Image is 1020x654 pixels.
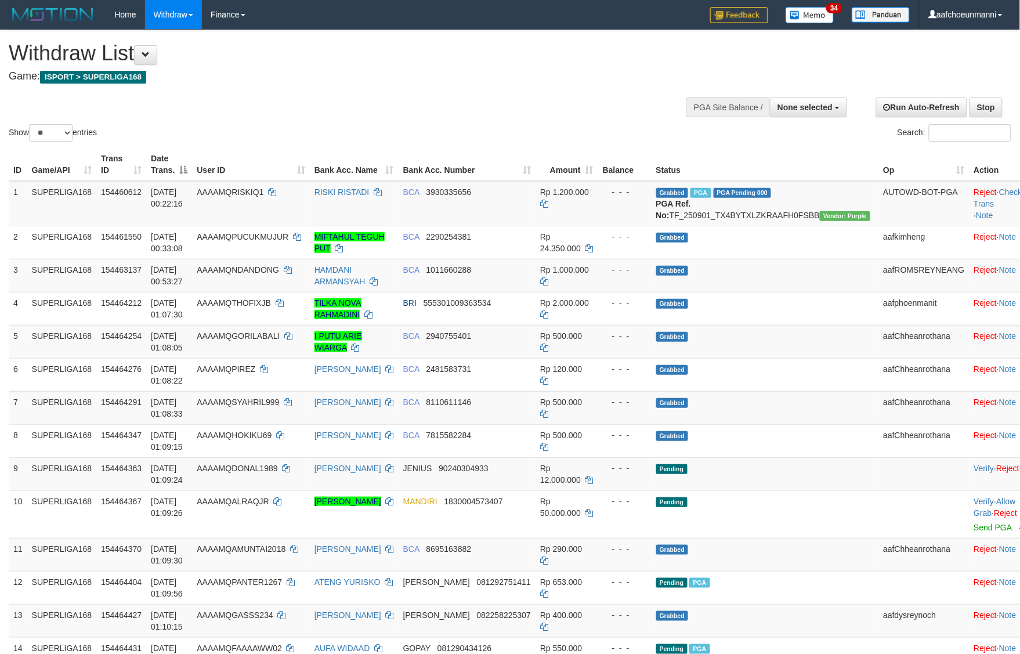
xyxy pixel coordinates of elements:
[197,331,280,341] span: AAAAMQGORILABALI
[197,265,279,274] span: AAAAMQNDANDONG
[426,431,471,440] span: Copy 7815582284 to clipboard
[403,398,419,407] span: BCA
[879,391,970,424] td: aafChheanrothana
[426,232,471,241] span: Copy 2290254381 to clipboard
[40,71,146,84] span: ISPORT > SUPERLIGA168
[27,259,97,292] td: SUPERLIGA168
[9,571,27,604] td: 12
[96,148,146,181] th: Trans ID: activate to sort column ascending
[974,364,997,374] a: Reject
[9,604,27,637] td: 13
[101,610,142,620] span: 154464427
[540,644,582,653] span: Rp 550.000
[197,497,269,506] span: AAAAMQALRAQJR
[151,298,183,319] span: [DATE] 01:07:30
[656,398,689,408] span: Grabbed
[314,331,362,352] a: I PUTU ARIE WIARGA
[314,497,381,506] a: [PERSON_NAME]
[974,497,994,506] a: Verify
[27,148,97,181] th: Game/API: activate to sort column ascending
[710,7,768,23] img: Feedback.jpg
[27,325,97,358] td: SUPERLIGA168
[403,544,419,554] span: BCA
[426,331,471,341] span: Copy 2940755401 to clipboard
[399,148,536,181] th: Bank Acc. Number: activate to sort column ascending
[101,431,142,440] span: 154464347
[426,265,471,274] span: Copy 1011660288 to clipboard
[101,464,142,473] span: 154464363
[540,431,582,440] span: Rp 500.000
[879,259,970,292] td: aafROMSREYNEANG
[603,496,647,507] div: - - -
[656,365,689,375] span: Grabbed
[603,576,647,588] div: - - -
[770,97,847,117] button: None selected
[879,226,970,259] td: aafkimheng
[656,233,689,243] span: Grabbed
[974,523,1012,532] a: Send PGA
[996,464,1019,473] a: Reject
[540,232,581,253] span: Rp 24.350.000
[598,148,652,181] th: Balance
[929,124,1011,142] input: Search:
[876,97,967,117] a: Run Auto-Refresh
[536,148,598,181] th: Amount: activate to sort column ascending
[656,299,689,309] span: Grabbed
[101,298,142,308] span: 154464212
[101,187,142,197] span: 154460612
[314,298,361,319] a: TILKA NOVA RAHMADINI
[424,298,491,308] span: Copy 555301009363534 to clipboard
[27,181,97,226] td: SUPERLIGA168
[314,577,381,587] a: ATENG YURISKO
[656,188,689,198] span: Grabbed
[29,124,73,142] select: Showentries
[477,610,531,620] span: Copy 082258225307 to clipboard
[314,232,385,253] a: MIFTAHUL TEGUH PUT
[403,364,419,374] span: BCA
[970,97,1003,117] a: Stop
[656,611,689,621] span: Grabbed
[197,544,285,554] span: AAAAMQAMUNTAI2018
[974,610,997,620] a: Reject
[310,148,399,181] th: Bank Acc. Name: activate to sort column ascending
[540,187,589,197] span: Rp 1.200.000
[9,538,27,571] td: 11
[603,297,647,309] div: - - -
[403,610,470,620] span: [PERSON_NAME]
[9,424,27,457] td: 8
[540,577,582,587] span: Rp 653.000
[477,577,531,587] span: Copy 081292751411 to clipboard
[9,226,27,259] td: 2
[999,544,1017,554] a: Note
[898,124,1011,142] label: Search:
[27,457,97,490] td: SUPERLIGA168
[101,497,142,506] span: 154464367
[192,148,309,181] th: User ID: activate to sort column ascending
[686,97,770,117] div: PGA Site Balance /
[403,577,470,587] span: [PERSON_NAME]
[314,398,381,407] a: [PERSON_NAME]
[403,497,437,506] span: MANDIRI
[9,259,27,292] td: 3
[603,231,647,243] div: - - -
[151,610,183,631] span: [DATE] 01:10:15
[656,644,688,654] span: Pending
[656,332,689,342] span: Grabbed
[974,331,997,341] a: Reject
[603,543,647,555] div: - - -
[652,148,879,181] th: Status
[999,364,1017,374] a: Note
[151,497,183,518] span: [DATE] 01:09:26
[314,544,381,554] a: [PERSON_NAME]
[101,644,142,653] span: 154464431
[999,431,1017,440] a: Note
[974,431,997,440] a: Reject
[27,226,97,259] td: SUPERLIGA168
[974,497,1016,518] a: Allow Grab
[540,497,581,518] span: Rp 50.000.000
[27,391,97,424] td: SUPERLIGA168
[27,604,97,637] td: SUPERLIGA168
[9,6,97,23] img: MOTION_logo.png
[101,232,142,241] span: 154461550
[9,490,27,538] td: 10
